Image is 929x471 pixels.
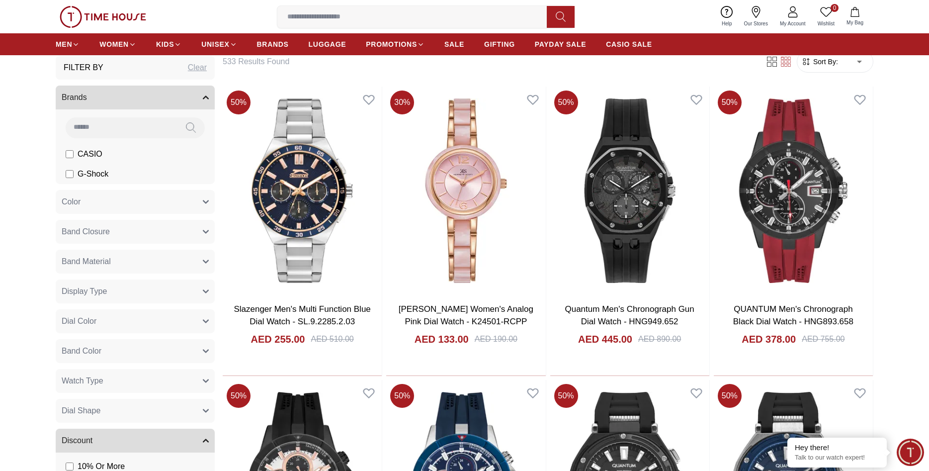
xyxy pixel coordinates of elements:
button: Display Type [56,280,215,303]
span: 50 % [227,384,251,408]
span: G-Shock [78,168,108,180]
span: GIFTING [484,39,515,49]
input: 10% Or More [66,463,74,471]
button: Color [56,190,215,214]
a: Our Stores [738,4,774,29]
span: UNISEX [201,39,229,49]
h4: AED 133.00 [415,332,469,346]
a: SALE [444,35,464,53]
button: Dial Color [56,309,215,333]
span: 50 % [554,91,578,114]
a: 0Wishlist [812,4,841,29]
h3: Filter By [64,62,103,74]
span: Band Color [62,345,101,357]
img: QUANTUM Men's Chronograph Black Dial Watch - HNG893.658 [714,87,873,295]
span: My Bag [843,19,867,26]
span: MEN [56,39,72,49]
img: Slazenger Men's Multi Function Blue Dial Watch - SL.9.2285.2.03 [223,87,382,295]
button: Sort By: [801,57,838,67]
span: SALE [444,39,464,49]
div: AED 190.00 [475,333,517,345]
a: BRANDS [257,35,289,53]
span: Wishlist [814,20,839,27]
button: Dial Shape [56,399,215,423]
button: My Bag [841,5,869,28]
span: WOMEN [99,39,129,49]
button: Brands [56,86,215,109]
span: 50 % [718,384,742,408]
a: QUANTUM Men's Chronograph Black Dial Watch - HNG893.658 [733,304,853,327]
span: My Account [776,20,810,27]
span: Band Closure [62,226,110,238]
span: 0 [831,4,839,12]
span: 50 % [390,384,414,408]
button: Watch Type [56,369,215,393]
span: Dial Color [62,315,96,327]
div: Chat Widget [897,439,924,466]
button: Band Color [56,339,215,363]
h4: AED 378.00 [742,332,796,346]
span: Band Material [62,256,111,268]
a: LUGGAGE [309,35,346,53]
span: Brands [62,92,87,103]
span: KIDS [156,39,174,49]
a: Quantum Men's Chronograph Gun Dial Watch - HNG949.652 [565,304,694,327]
h6: 533 Results Found [223,56,753,68]
a: WOMEN [99,35,136,53]
a: GIFTING [484,35,515,53]
a: UNISEX [201,35,237,53]
div: Hey there! [795,443,879,453]
span: Dial Shape [62,405,100,417]
img: Quantum Men's Chronograph Gun Dial Watch - HNG949.652 [550,87,709,295]
span: BRANDS [257,39,289,49]
img: Kenneth Scott Women's Analog Pink Dial Watch - K24501-RCPP [386,87,545,295]
a: CASIO SALE [606,35,652,53]
h4: AED 255.00 [251,332,305,346]
div: AED 755.00 [802,333,845,345]
span: PROMOTIONS [366,39,417,49]
span: Display Type [62,285,107,297]
span: CASIO [78,148,102,160]
span: 50 % [227,91,251,114]
a: [PERSON_NAME] Women's Analog Pink Dial Watch - K24501-RCPP [399,304,533,327]
div: Clear [188,62,207,74]
a: PROMOTIONS [366,35,424,53]
input: CASIO [66,150,74,158]
span: Watch Type [62,375,103,387]
span: Discount [62,435,92,447]
a: Slazenger Men's Multi Function Blue Dial Watch - SL.9.2285.2.03 [234,304,370,327]
button: Band Closure [56,220,215,244]
span: Color [62,196,81,208]
span: 30 % [390,91,414,114]
span: Our Stores [740,20,772,27]
button: Discount [56,429,215,453]
button: Band Material [56,250,215,274]
p: Talk to our watch expert! [795,454,879,462]
input: G-Shock [66,170,74,178]
span: PAYDAY SALE [535,39,586,49]
a: Help [716,4,738,29]
span: Help [718,20,736,27]
img: ... [60,6,146,28]
div: AED 890.00 [638,333,681,345]
span: 50 % [718,91,742,114]
a: MEN [56,35,80,53]
div: AED 510.00 [311,333,353,345]
span: LUGGAGE [309,39,346,49]
h4: AED 445.00 [578,332,632,346]
span: CASIO SALE [606,39,652,49]
span: Sort By: [811,57,838,67]
a: KIDS [156,35,181,53]
span: 50 % [554,384,578,408]
a: PAYDAY SALE [535,35,586,53]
